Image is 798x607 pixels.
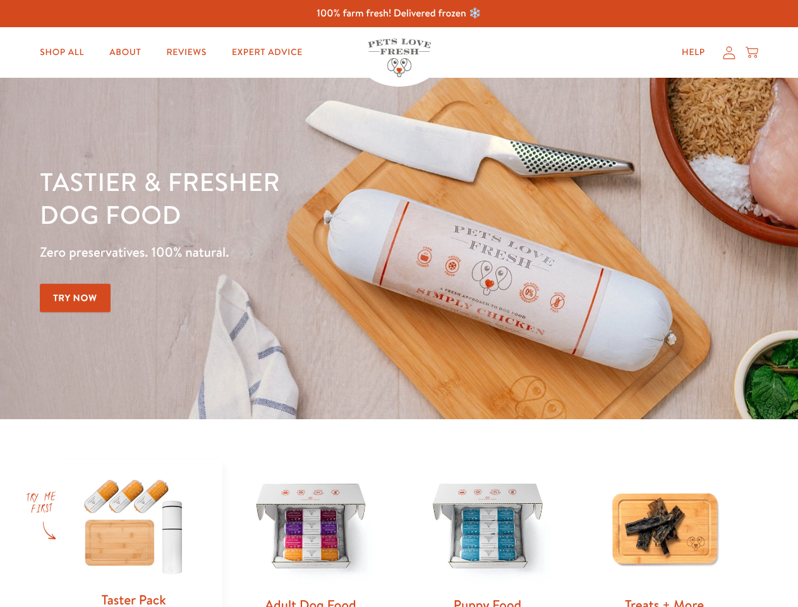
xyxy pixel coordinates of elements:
a: Shop All [30,40,94,65]
a: About [99,40,151,65]
img: Pets Love Fresh [368,39,431,77]
p: Zero preservatives. 100% natural. [40,241,519,264]
a: Help [672,40,715,65]
a: Reviews [156,40,216,65]
a: Try Now [40,284,111,312]
h1: Tastier & fresher dog food [40,165,519,231]
a: Expert Advice [222,40,313,65]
